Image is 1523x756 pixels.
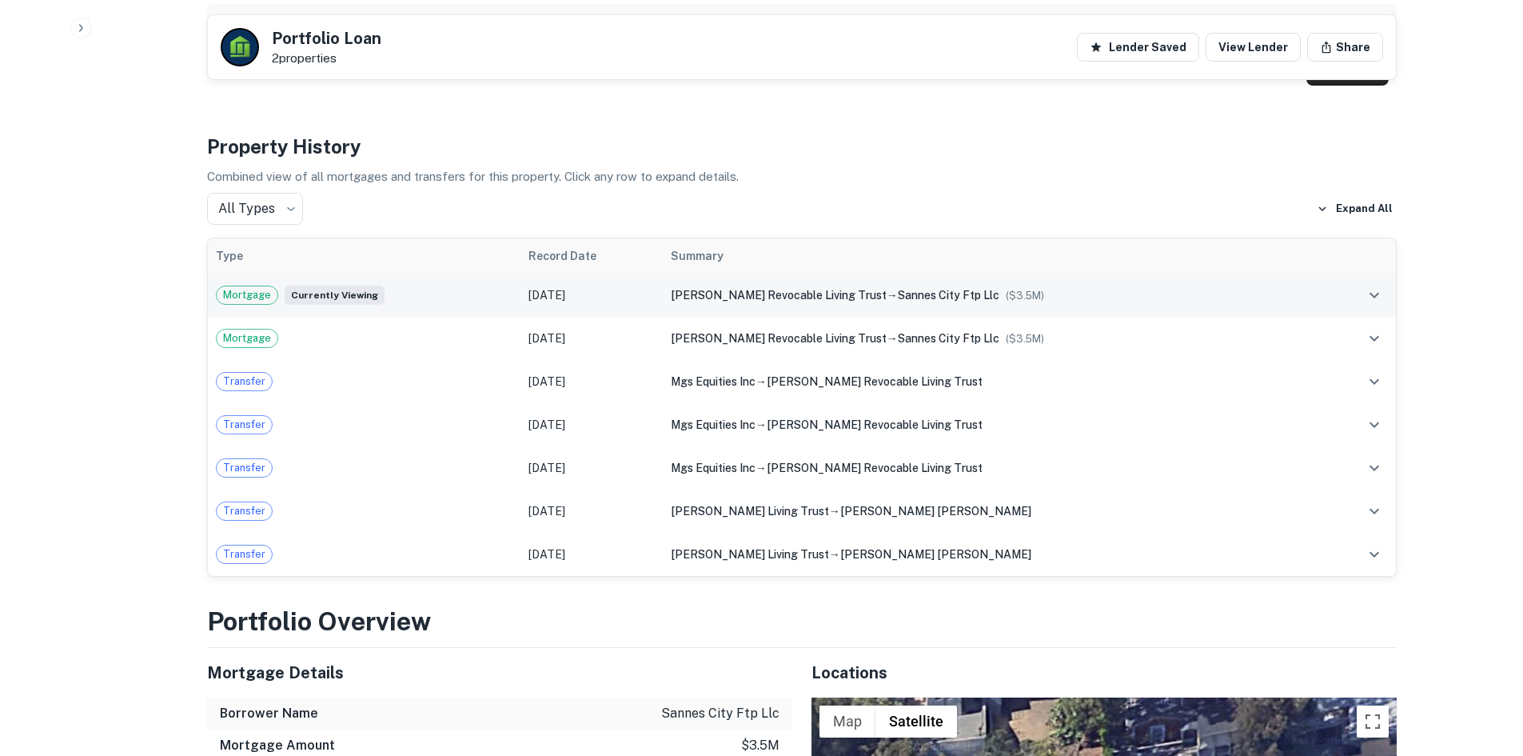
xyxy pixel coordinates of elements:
[520,446,663,490] td: [DATE]
[1077,33,1199,62] button: Lender Saved
[520,490,663,533] td: [DATE]
[207,661,792,685] h5: Mortgage Details
[1006,333,1044,345] span: ($ 3.5M )
[840,548,1031,561] span: [PERSON_NAME] [PERSON_NAME]
[1443,577,1523,654] iframe: Chat Widget
[1361,411,1388,438] button: expand row
[1313,197,1397,221] button: Expand All
[671,502,1314,520] div: →
[767,462,983,474] span: [PERSON_NAME] revocable living trust
[840,505,1031,518] span: [PERSON_NAME] [PERSON_NAME]
[1361,541,1388,568] button: expand row
[671,505,829,518] span: [PERSON_NAME] living trust
[671,330,1314,347] div: →
[1361,368,1388,395] button: expand row
[207,4,1397,94] div: scrollable content
[671,332,887,345] span: [PERSON_NAME] revocable living trust
[663,238,1322,274] th: Summary
[1361,454,1388,482] button: expand row
[207,167,1397,186] p: Combined view of all mortgages and transfers for this property. Click any row to expand details.
[207,132,1397,161] h4: Property History
[671,418,756,431] span: mgs equities inc
[217,460,272,476] span: Transfer
[1361,325,1388,352] button: expand row
[217,503,272,519] span: Transfer
[520,403,663,446] td: [DATE]
[1361,498,1388,525] button: expand row
[285,286,385,305] span: Currently viewing
[671,546,1314,563] div: →
[811,661,1397,685] h5: Locations
[272,30,381,46] h5: Portfolio Loan
[207,4,431,49] th: Name
[898,332,999,345] span: sannes city ftp llc
[207,602,1397,641] h3: Portfolio Overview
[217,330,277,346] span: Mortgage
[217,287,277,303] span: Mortgage
[1006,290,1044,302] span: ($ 3.5M )
[559,4,1298,49] th: Type
[661,704,779,723] p: sannes city ftp llc
[520,317,663,360] td: [DATE]
[1206,33,1301,62] a: View Lender
[1361,282,1388,309] button: expand row
[520,360,663,403] td: [DATE]
[1307,33,1383,62] button: Share
[272,51,381,66] p: 2 properties
[819,706,875,738] button: Show street map
[671,548,829,561] span: [PERSON_NAME] living trust
[671,416,1314,434] div: →
[520,274,663,317] td: [DATE]
[520,533,663,576] td: [DATE]
[217,546,272,562] span: Transfer
[431,4,559,49] th: Source
[217,417,272,433] span: Transfer
[220,704,318,723] h6: Borrower Name
[1357,706,1389,738] button: Toggle fullscreen view
[671,289,887,302] span: [PERSON_NAME] revocable living trust
[671,459,1314,477] div: →
[207,193,303,225] div: All Types
[520,238,663,274] th: Record Date
[875,706,957,738] button: Show satellite imagery
[671,375,756,388] span: mgs equities inc
[217,374,272,390] span: Transfer
[671,462,756,474] span: mgs equities inc
[220,736,335,755] h6: Mortgage Amount
[208,238,520,274] th: Type
[671,373,1314,390] div: →
[767,418,983,431] span: [PERSON_NAME] revocable living trust
[741,736,779,755] p: $3.5m
[671,286,1314,304] div: →
[767,375,983,388] span: [PERSON_NAME] revocable living trust
[898,289,999,302] span: sannes city ftp llc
